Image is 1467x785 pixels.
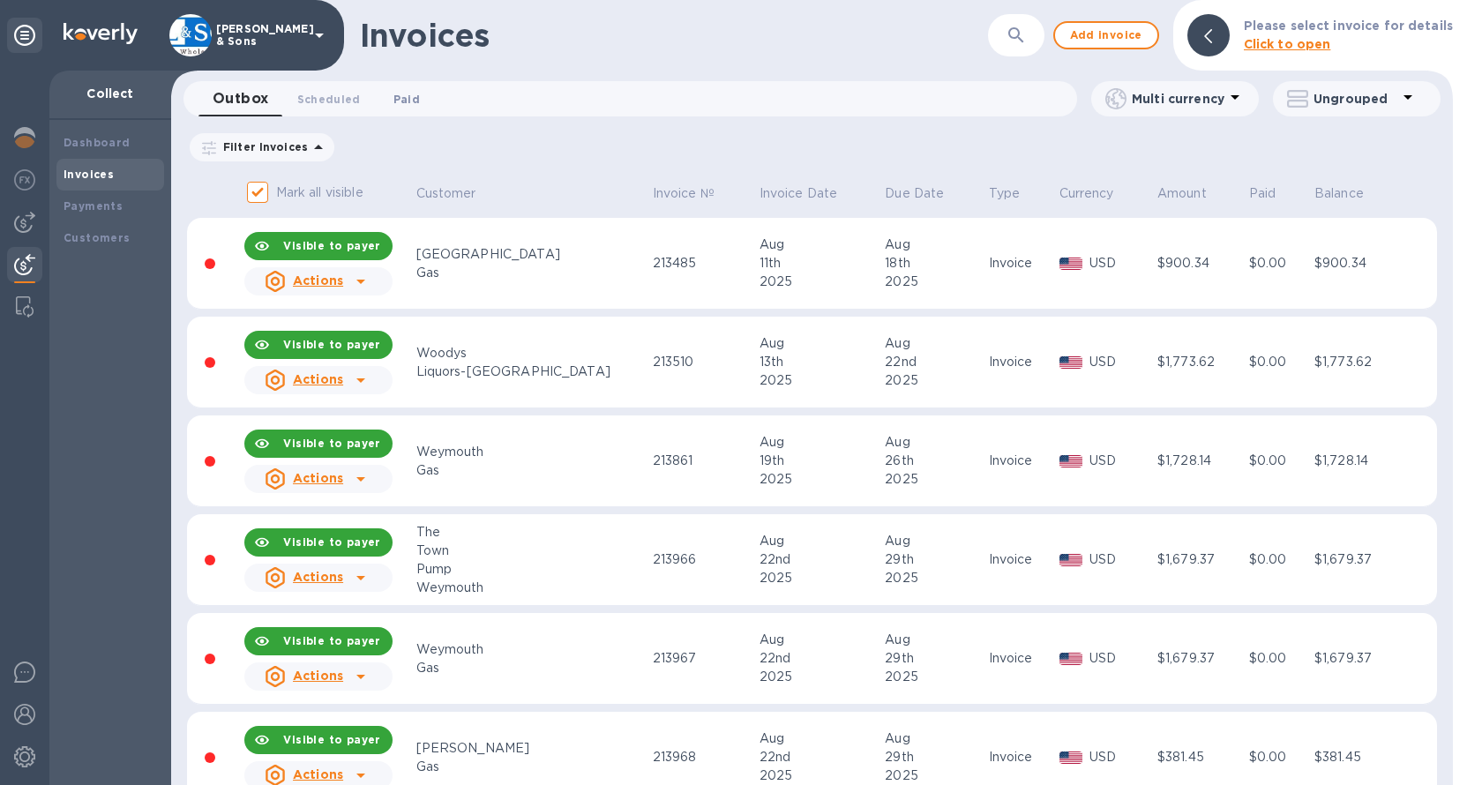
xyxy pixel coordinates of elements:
[885,649,983,668] div: 29th
[760,649,880,668] div: 22nd
[416,579,647,597] div: Weymouth
[653,452,754,470] div: 213861
[760,184,861,203] span: Invoice Date
[760,668,880,686] div: 2025
[1059,554,1083,566] img: USD
[293,570,343,584] u: Actions
[416,542,647,560] div: Town
[293,669,343,683] u: Actions
[276,183,363,202] p: Mark all visible
[1157,452,1244,470] div: $1,728.14
[989,184,1021,203] p: Type
[760,254,880,273] div: 11th
[885,729,983,748] div: Aug
[885,631,983,649] div: Aug
[1244,19,1453,33] b: Please select invoice for details
[760,184,838,203] p: Invoice Date
[1314,452,1401,470] div: $1,728.14
[885,766,983,785] div: 2025
[1314,184,1364,203] p: Balance
[760,729,880,748] div: Aug
[989,254,1054,273] div: Invoice
[1244,37,1331,51] b: Click to open
[1157,550,1244,569] div: $1,679.37
[885,668,983,686] div: 2025
[283,733,380,746] b: Visible to payer
[1157,748,1244,766] div: $381.45
[760,470,880,489] div: 2025
[1059,184,1137,203] span: Currency
[1249,649,1309,668] div: $0.00
[760,353,880,371] div: 13th
[885,532,983,550] div: Aug
[416,758,647,776] div: Gas
[1059,258,1083,270] img: USD
[885,334,983,353] div: Aug
[1249,184,1299,203] span: Paid
[64,231,131,244] b: Customers
[1089,550,1152,569] p: USD
[14,169,35,191] img: Foreign exchange
[885,452,983,470] div: 26th
[1089,353,1152,371] p: USD
[760,273,880,291] div: 2025
[989,452,1054,470] div: Invoice
[1249,550,1309,569] div: $0.00
[1314,254,1401,273] div: $900.34
[760,235,880,254] div: Aug
[416,344,647,363] div: Woodys
[1157,649,1244,668] div: $1,679.37
[360,17,490,54] h1: Invoices
[1059,751,1083,764] img: USD
[297,90,361,108] span: Scheduled
[1059,455,1083,467] img: USD
[1157,184,1230,203] span: Amount
[760,550,880,569] div: 22nd
[1089,254,1152,273] p: USD
[760,569,880,587] div: 2025
[760,452,880,470] div: 19th
[1249,748,1309,766] div: $0.00
[1314,184,1387,203] span: Balance
[760,371,880,390] div: 2025
[283,239,380,252] b: Visible to payer
[213,86,269,111] span: Outbox
[416,245,647,264] div: [GEOGRAPHIC_DATA]
[1132,90,1224,108] p: Multi currency
[283,535,380,549] b: Visible to payer
[293,471,343,485] u: Actions
[885,371,983,390] div: 2025
[1314,550,1401,569] div: $1,679.37
[1249,353,1309,371] div: $0.00
[760,748,880,766] div: 22nd
[760,631,880,649] div: Aug
[64,85,157,102] p: Collect
[885,184,967,203] span: Due Date
[1157,184,1207,203] p: Amount
[1053,21,1159,49] button: Add invoice
[1314,748,1401,766] div: $381.45
[416,184,476,203] p: Customer
[1059,356,1083,369] img: USD
[216,139,308,154] p: Filter Invoices
[293,273,343,288] u: Actions
[416,560,647,579] div: Pump
[653,550,754,569] div: 213966
[653,353,754,371] div: 213510
[760,334,880,353] div: Aug
[885,550,983,569] div: 29th
[416,184,499,203] span: Customer
[64,199,123,213] b: Payments
[989,353,1054,371] div: Invoice
[653,184,737,203] span: Invoice №
[1059,653,1083,665] img: USD
[64,168,114,181] b: Invoices
[885,184,944,203] p: Due Date
[885,569,983,587] div: 2025
[760,433,880,452] div: Aug
[1249,254,1309,273] div: $0.00
[416,659,647,677] div: Gas
[1314,353,1401,371] div: $1,773.62
[885,273,983,291] div: 2025
[283,437,380,450] b: Visible to payer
